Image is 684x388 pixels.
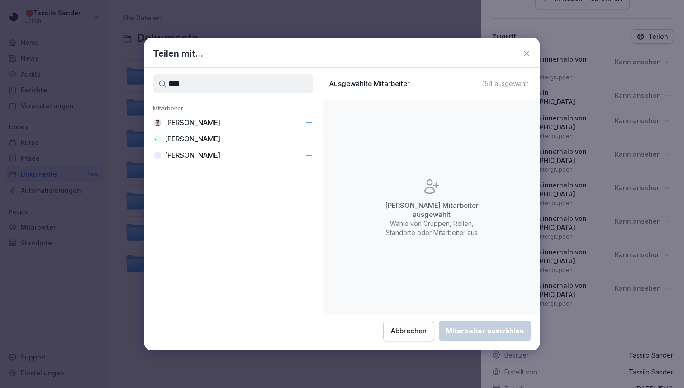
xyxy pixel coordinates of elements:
img: kn2k215p28akpshysf7ormw9.png [154,119,161,126]
p: [PERSON_NAME] [165,118,220,127]
p: Ausgewählte Mitarbeiter [329,80,410,88]
p: 154 ausgewählt [483,80,528,88]
div: Mitarbeiter auswählen [446,326,524,336]
p: Wähle von Gruppen, Rollen, Standorte oder Mitarbeiter aus [377,219,486,237]
button: Abbrechen [383,321,434,341]
img: gq6jiwkat9wmwctfmwqffveh.png [154,152,161,159]
button: Mitarbeiter auswählen [439,321,531,341]
h1: Teilen mit... [153,47,203,60]
div: Abbrechen [391,326,427,336]
div: JL [154,135,161,143]
p: [PERSON_NAME] [165,134,220,144]
p: [PERSON_NAME] Mitarbeiter ausgewählt [377,201,486,219]
p: Mitarbeiter [144,105,323,115]
p: [PERSON_NAME] [165,151,220,160]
